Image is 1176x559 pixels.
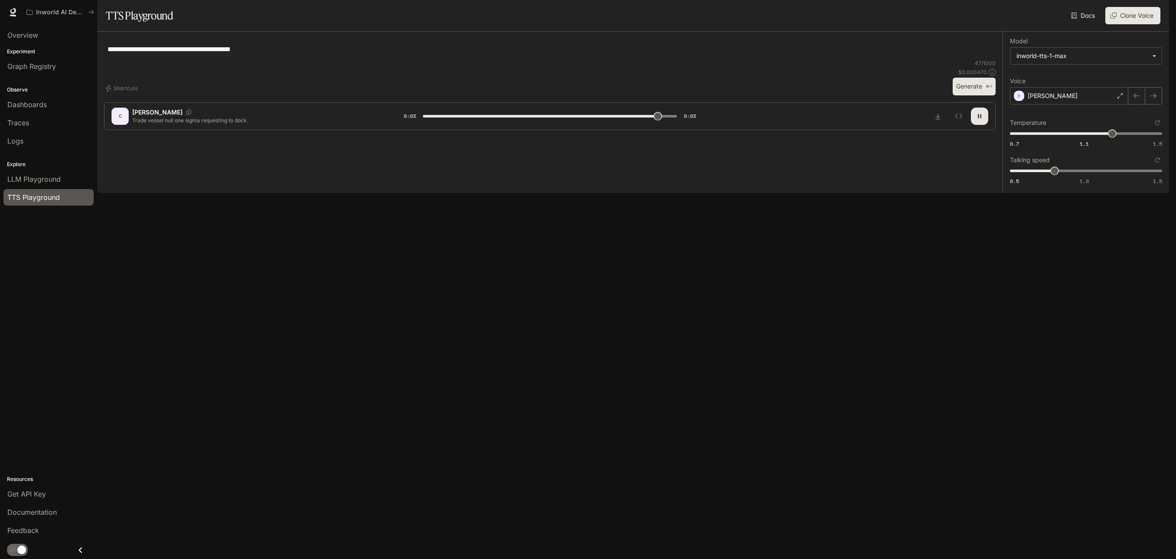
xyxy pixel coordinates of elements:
span: 1.5 [1153,140,1162,147]
button: Inspect [950,108,967,125]
p: Model [1010,38,1028,44]
p: $ 0.000470 [958,69,987,76]
span: 1.1 [1080,140,1089,147]
a: Docs [1069,7,1098,24]
div: C [113,109,127,123]
button: Reset to default [1153,155,1162,165]
p: ⌘⏎ [986,84,992,89]
button: Download audio [929,108,947,125]
span: 1.0 [1080,177,1089,185]
button: All workspaces [23,3,98,21]
p: Temperature [1010,120,1046,126]
button: Copy Voice ID [183,110,195,115]
button: Shortcuts [104,82,141,95]
span: 0:03 [404,112,416,121]
p: 47 / 1000 [975,59,996,67]
p: Voice [1010,78,1026,84]
p: Talking speed [1010,157,1050,163]
div: inworld-tts-1-max [1016,52,1148,60]
span: 1.5 [1153,177,1162,185]
button: Generate⌘⏎ [953,78,996,95]
p: [PERSON_NAME] [132,108,183,117]
button: Reset to default [1153,118,1162,127]
span: 0.7 [1010,140,1019,147]
span: 0.5 [1010,177,1019,185]
p: [PERSON_NAME] [1028,92,1078,100]
div: inworld-tts-1-max [1010,48,1162,64]
p: Inworld AI Demos [36,9,85,16]
h1: TTS Playground [106,7,173,24]
button: Clone Voice [1105,7,1160,24]
p: Trade vessel null one sigma requesting to dock. [132,117,383,124]
span: 0:03 [684,112,696,121]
